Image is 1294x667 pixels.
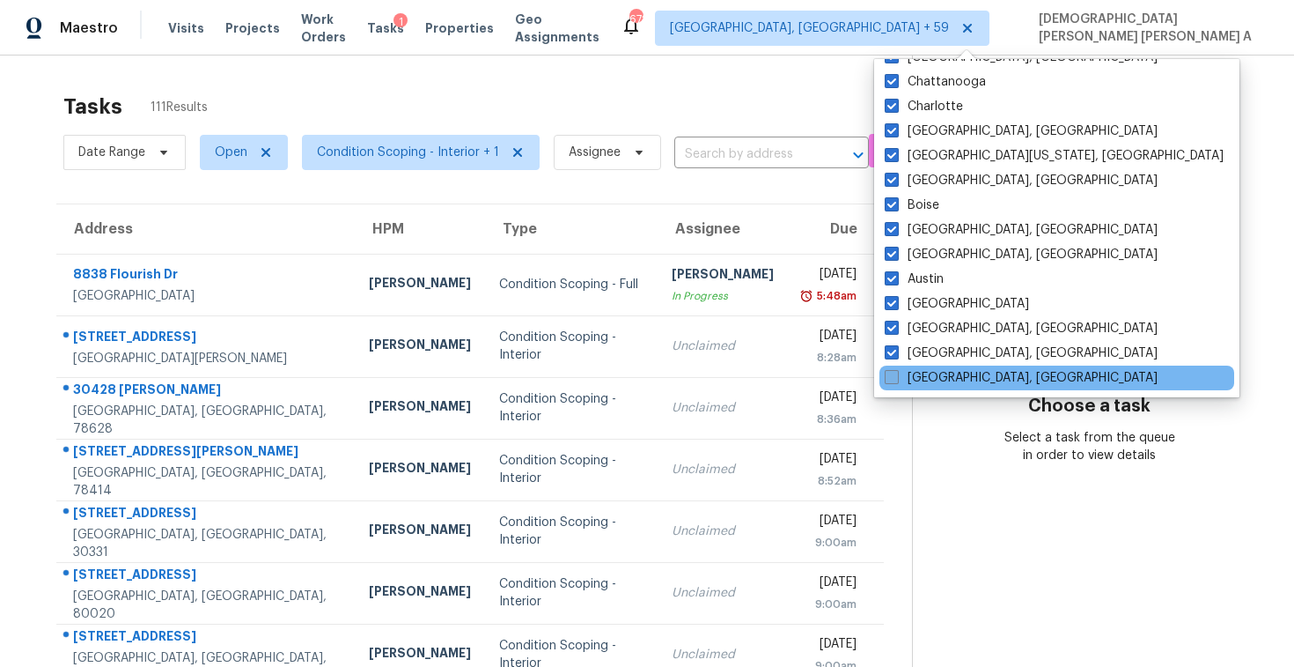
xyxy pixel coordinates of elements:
[317,144,499,161] span: Condition Scoping - Interior + 1
[802,389,857,411] div: [DATE]
[672,646,774,663] div: Unclaimed
[73,504,341,526] div: [STREET_ADDRESS]
[499,514,643,549] div: Condition Scoping - Interior
[367,22,404,34] span: Tasks
[788,204,884,254] th: Due
[885,221,1158,239] label: [GEOGRAPHIC_DATA], [GEOGRAPHIC_DATA]
[1028,397,1151,415] h3: Choose a task
[802,349,857,367] div: 8:28am
[1001,429,1177,464] div: Select a task from the queue in order to view details
[885,196,939,214] label: Boise
[225,19,280,37] span: Projects
[63,98,122,115] h2: Tasks
[802,327,857,349] div: [DATE]
[355,204,485,254] th: HPM
[215,144,247,161] span: Open
[499,329,643,364] div: Condition Scoping - Interior
[393,13,408,31] div: 1
[73,588,341,623] div: [GEOGRAPHIC_DATA], [GEOGRAPHIC_DATA], 80020
[802,635,857,657] div: [DATE]
[670,19,949,37] span: [GEOGRAPHIC_DATA], [GEOGRAPHIC_DATA] + 59
[885,246,1158,263] label: [GEOGRAPHIC_DATA], [GEOGRAPHIC_DATA]
[802,534,857,552] div: 9:00am
[672,265,774,287] div: [PERSON_NAME]
[73,627,341,649] div: [STREET_ADDRESS]
[73,287,341,305] div: [GEOGRAPHIC_DATA]
[802,450,857,472] div: [DATE]
[885,147,1224,165] label: [GEOGRAPHIC_DATA][US_STATE], [GEOGRAPHIC_DATA]
[1032,11,1268,46] span: [DEMOGRAPHIC_DATA][PERSON_NAME] [PERSON_NAME] A
[369,274,471,296] div: [PERSON_NAME]
[885,369,1158,387] label: [GEOGRAPHIC_DATA], [GEOGRAPHIC_DATA]
[73,526,341,561] div: [GEOGRAPHIC_DATA], [GEOGRAPHIC_DATA], 30331
[73,464,341,500] div: [GEOGRAPHIC_DATA], [GEOGRAPHIC_DATA], 78414
[73,381,341,403] div: 30428 [PERSON_NAME]
[813,287,857,305] div: 5:48am
[802,512,857,534] div: [DATE]
[672,522,774,540] div: Unclaimed
[885,122,1158,140] label: [GEOGRAPHIC_DATA], [GEOGRAPHIC_DATA]
[515,11,599,46] span: Geo Assignments
[369,644,471,666] div: [PERSON_NAME]
[485,204,657,254] th: Type
[885,295,1029,313] label: [GEOGRAPHIC_DATA]
[73,403,341,438] div: [GEOGRAPHIC_DATA], [GEOGRAPHIC_DATA], 78628
[802,411,857,428] div: 8:36am
[802,574,857,596] div: [DATE]
[802,472,857,490] div: 8:52am
[425,19,494,37] span: Properties
[369,521,471,543] div: [PERSON_NAME]
[802,596,857,613] div: 9:00am
[569,144,621,161] span: Assignee
[799,287,813,305] img: Overdue Alarm Icon
[499,452,643,487] div: Condition Scoping - Interior
[78,144,145,161] span: Date Range
[672,584,774,602] div: Unclaimed
[869,134,925,167] button: Create a Task
[885,98,963,115] label: Charlotte
[369,397,471,419] div: [PERSON_NAME]
[885,271,944,288] label: Austin
[674,141,820,168] input: Search by address
[73,566,341,588] div: [STREET_ADDRESS]
[301,11,346,46] span: Work Orders
[56,204,355,254] th: Address
[499,390,643,426] div: Condition Scoping - Interior
[369,336,471,358] div: [PERSON_NAME]
[168,19,204,37] span: Visits
[672,287,774,305] div: In Progress
[885,172,1158,189] label: [GEOGRAPHIC_DATA], [GEOGRAPHIC_DATA]
[846,143,871,167] button: Open
[151,99,208,116] span: 111 Results
[885,73,986,91] label: Chattanooga
[73,328,341,350] div: [STREET_ADDRESS]
[73,350,341,367] div: [GEOGRAPHIC_DATA][PERSON_NAME]
[658,204,788,254] th: Assignee
[73,265,341,287] div: 8838 Flourish Dr
[499,575,643,611] div: Condition Scoping - Interior
[369,582,471,604] div: [PERSON_NAME]
[629,11,642,28] div: 672
[672,399,774,417] div: Unclaimed
[369,459,471,481] div: [PERSON_NAME]
[73,442,341,464] div: [STREET_ADDRESS][PERSON_NAME]
[802,265,857,287] div: [DATE]
[499,276,643,293] div: Condition Scoping - Full
[885,345,1158,362] label: [GEOGRAPHIC_DATA], [GEOGRAPHIC_DATA]
[672,337,774,355] div: Unclaimed
[885,320,1158,337] label: [GEOGRAPHIC_DATA], [GEOGRAPHIC_DATA]
[672,461,774,478] div: Unclaimed
[60,19,118,37] span: Maestro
